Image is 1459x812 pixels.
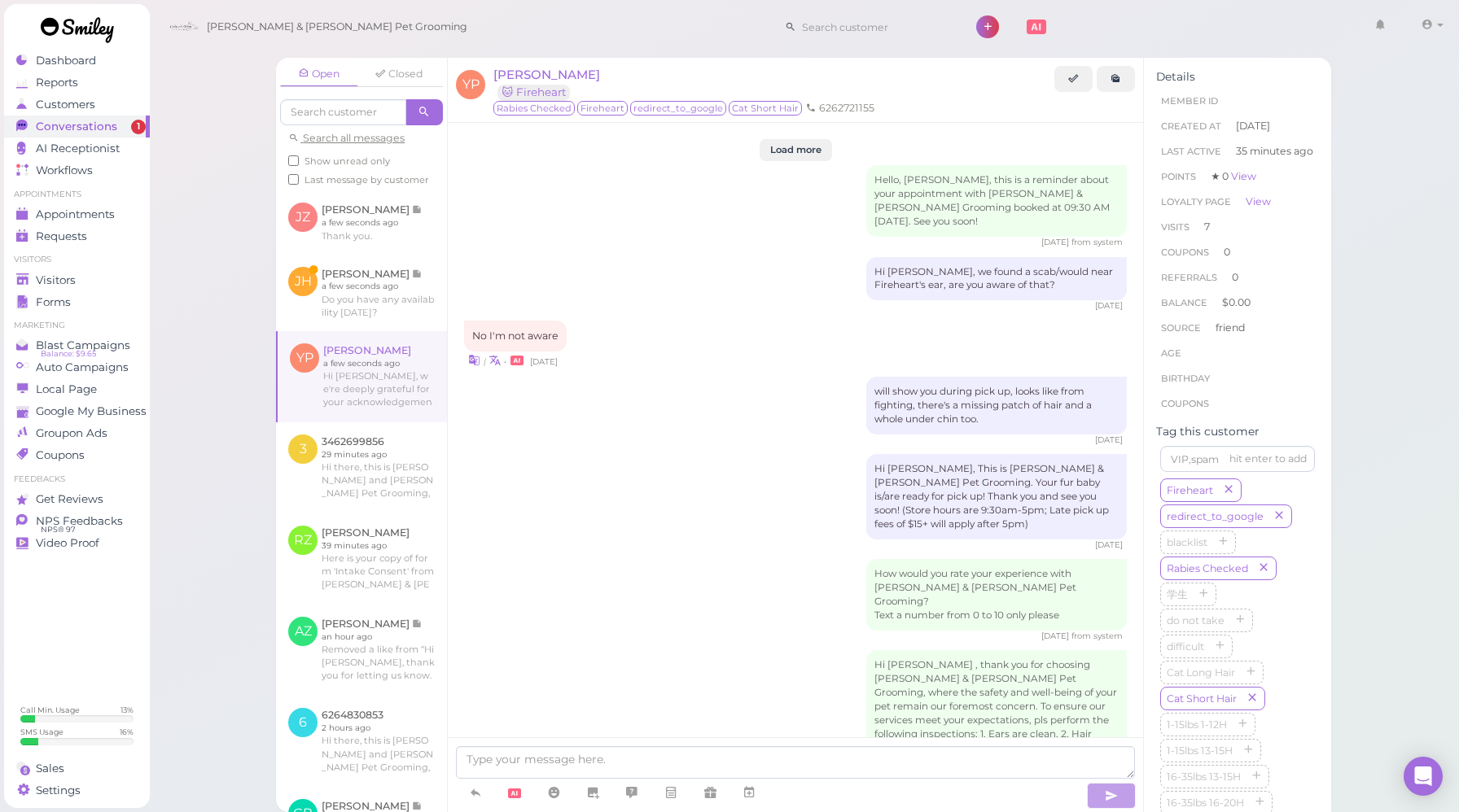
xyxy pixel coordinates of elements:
[120,705,134,715] div: 13 %
[1231,170,1256,182] a: View
[36,295,71,309] span: Forms
[1161,347,1181,359] span: age
[1095,539,1123,550] span: 11/11/2024 12:23pm
[796,14,954,40] input: Search customer
[41,523,76,536] span: NPS® 97
[4,225,150,247] a: Requests
[1160,446,1315,472] input: VIP,spam
[1071,237,1123,247] span: from system
[1161,373,1210,384] span: Birthday
[36,784,81,797] span: Settings
[1236,144,1313,159] span: 35 minutes ago
[493,101,575,116] span: Rabies Checked
[4,334,150,356] a: Blast Campaigns Balance: $9.65
[866,559,1127,631] div: How would you rate your experience with [PERSON_NAME] & [PERSON_NAME] Pet Grooming? Text a number...
[36,536,99,550] span: Video Proof
[577,101,628,116] span: Fireheart
[1163,744,1236,757] span: 1-15lbs 13-15H
[36,404,147,418] span: Google My Business
[1161,398,1209,409] span: Coupons
[1163,510,1267,522] span: redirect_to_google
[1211,170,1256,182] span: ★ 0
[20,705,80,715] div: Call Min. Usage
[4,400,150,422] a: Google My Business
[36,762,64,775] span: Sales
[1095,300,1123,311] span: 11/11/2024 09:53am
[4,203,150,225] a: Appointments
[1041,631,1071,641] span: 11/11/2024 01:27pm
[20,727,64,737] div: SMS Usage
[36,426,107,440] span: Groupon Ads
[1236,119,1270,133] span: [DATE]
[4,189,150,200] li: Appointments
[456,70,485,99] span: YP
[4,378,150,400] a: Local Page
[120,727,134,737] div: 16 %
[1163,718,1230,731] span: 1-15lbs 1-12H
[36,164,93,177] span: Workflows
[305,174,429,186] span: Last message by customer
[288,155,299,166] input: Show unread only
[4,444,150,466] a: Coupons
[4,138,150,159] a: AI Receptionist
[1163,666,1238,679] span: Cat Long Hair
[36,76,78,89] span: Reports
[1161,95,1218,107] span: Member ID
[1163,614,1228,626] span: do not take
[36,273,76,287] span: Visitors
[36,98,95,111] span: Customers
[36,492,103,506] span: Get Reviews
[4,356,150,378] a: Auto Campaigns
[802,101,878,116] li: 6262721155
[4,291,150,313] a: Forms
[866,257,1127,301] div: Hi [PERSON_NAME], we found a scab/would near Fireheart's ear, are you aware of that?
[305,155,390,167] span: Show unread only
[4,94,150,116] a: Customers
[36,514,123,528] span: NPS Feedbacks
[1161,221,1190,233] span: Visits
[760,139,832,161] button: Load more
[1156,425,1319,439] div: Tag this customer
[131,120,146,134] span: 1
[729,101,802,116] span: Cat Short Hair
[1156,315,1319,341] li: friend
[4,488,150,510] a: Get Reviews
[4,320,150,331] li: Marketing
[866,165,1127,237] div: Hello, [PERSON_NAME], this is a reminder about your appointment with [PERSON_NAME] & [PERSON_NAME...
[493,67,600,99] a: [PERSON_NAME] 🐱 Fireheart
[4,72,150,94] a: Reports
[630,101,726,116] span: redirect_to_google
[36,54,96,68] span: Dashboard
[866,454,1127,539] div: Hi [PERSON_NAME], This is [PERSON_NAME] & [PERSON_NAME] Pet Grooming. Your fur baby is/are ready ...
[36,207,115,221] span: Appointments
[1229,452,1307,466] div: hit enter to add
[36,382,97,396] span: Local Page
[1163,536,1211,548] span: blacklist
[493,67,600,82] span: [PERSON_NAME]
[36,229,87,243] span: Requests
[36,338,130,352] span: Blast Campaigns
[1161,297,1210,308] span: Balance
[4,50,150,72] a: Dashboard
[36,448,85,462] span: Coupons
[280,99,406,125] input: Search customer
[464,351,1127,369] div: •
[4,474,150,485] li: Feedbacks
[1163,588,1191,600] span: 学生
[41,347,96,360] span: Balance: $9.65
[4,422,150,444] a: Groupon Ads
[1071,631,1123,641] span: from system
[1156,214,1319,240] li: 7
[1163,771,1244,783] span: 16-35lbs 13-15H
[1156,264,1319,290] li: 0
[1161,196,1231,207] span: Loyalty page
[1163,797,1247,809] span: 16-35lbs 16-20H
[1163,692,1240,705] span: Cat Short Hair
[1163,484,1216,496] span: Fireheart
[4,254,150,265] li: Visitors
[1246,195,1271,207] a: View
[464,321,567,351] div: No I'm not aware
[484,356,486,367] i: |
[4,116,150,138] a: Conversations 1
[1161,272,1217,283] span: Referrals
